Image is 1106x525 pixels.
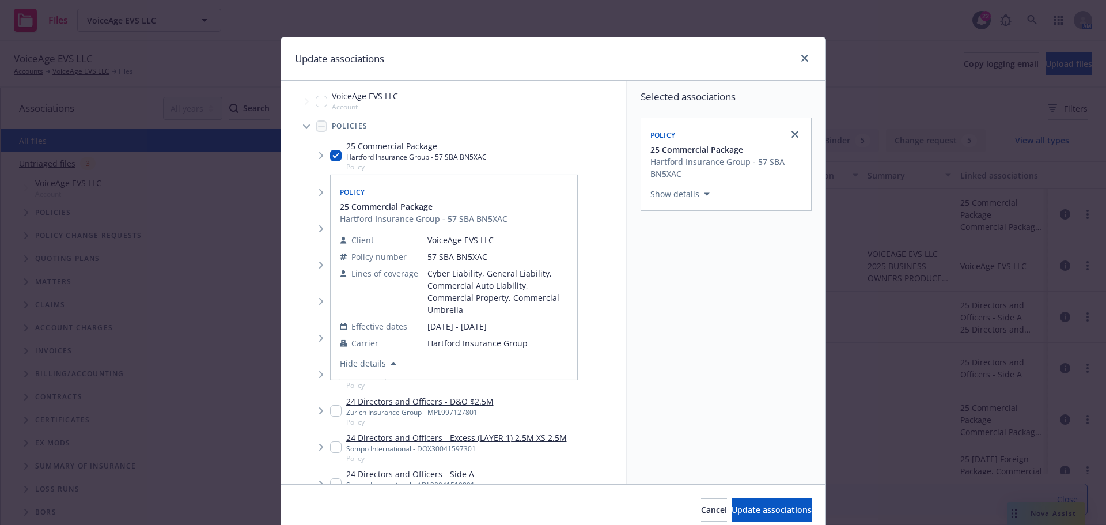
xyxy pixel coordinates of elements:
span: Hartford Insurance Group [427,337,568,349]
span: Effective dates [351,320,407,333]
span: Policy [346,417,494,427]
a: close [798,51,812,65]
button: Cancel [701,498,727,522]
div: Sompo International - DOX30041597301 [346,444,567,454]
span: Cyber Liability, General Liability, Commercial Auto Liability, Commercial Property, Commercial Um... [427,267,568,316]
a: 24 Directors and Officers - D&O $2.5M [346,395,494,407]
button: Show details [646,187,714,201]
span: Carrier [351,337,378,349]
span: Lines of coverage [351,267,418,280]
a: 24 Directors and Officers - Excess (LAYER 1) 2.5M XS 2.5M [346,432,567,444]
button: Update associations [732,498,812,522]
span: Selected associations [641,90,812,104]
div: Hartford Insurance Group - 57 SBA BN5XAC [340,213,507,225]
span: Policy number [351,251,407,263]
span: Policy [346,162,487,172]
button: 25 Commercial Package [340,201,507,213]
div: Hartford Insurance Group - 57 SBA BN5XAC [650,156,804,180]
span: Cancel [701,504,727,515]
h1: Update associations [295,51,384,66]
div: Hartford Insurance Group - 57 SBA BN5XAC [346,152,487,162]
button: Hide details [335,357,401,371]
span: Policies [332,123,368,130]
span: VoiceAge EVS LLC [427,234,568,246]
a: close [788,127,802,141]
a: 24 Directors and Officers - Side A [346,468,475,480]
span: Policy [650,130,676,140]
span: 25 Commercial Package [340,201,433,213]
span: Client [351,234,374,246]
span: Policy [340,187,365,197]
span: 25 Commercial Package [650,143,743,156]
button: 25 Commercial Package [650,143,804,156]
span: Policy [346,454,567,463]
span: VoiceAge EVS LLC [332,90,398,102]
a: 25 Commercial Package [346,140,487,152]
div: Sompo International - ADL30041510801 [346,480,475,490]
span: 57 SBA BN5XAC [427,251,568,263]
span: [DATE] - [DATE] [427,320,568,333]
div: Zurich Insurance Group - MPL997127801 [346,407,494,417]
span: Update associations [732,504,812,515]
span: Policy [346,380,457,390]
span: Account [332,102,398,112]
